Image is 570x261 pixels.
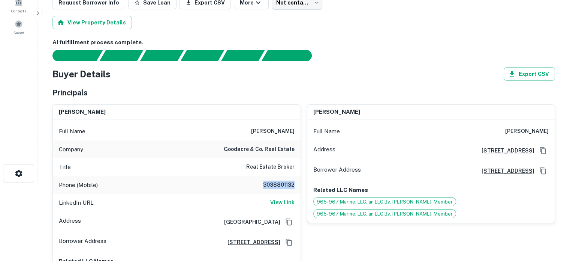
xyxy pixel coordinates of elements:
div: Documents found, AI parsing details... [140,50,184,61]
span: 965-967 Marine, LLC, an LLC By: [PERSON_NAME], Member [314,198,456,206]
a: [STREET_ADDRESS] [221,238,280,246]
h6: [PERSON_NAME] [251,127,295,136]
p: Phone (Mobile) [59,181,98,190]
h6: [GEOGRAPHIC_DATA] [218,218,280,226]
h6: [PERSON_NAME] [59,108,106,116]
iframe: Chat Widget [533,201,570,237]
h6: 3038801132 [250,181,295,190]
button: Copy Address [283,216,295,228]
button: Export CSV [504,67,555,81]
p: Borrower Address [59,237,106,248]
a: Saved [2,17,35,37]
button: Copy Address [283,237,295,248]
div: Principals found, AI now looking for contact information... [180,50,224,61]
p: Full Name [313,127,340,136]
h6: goodacre & co. real estate [224,145,295,154]
button: Copy Address [537,145,549,156]
p: Company [59,145,83,154]
button: View Property Details [52,16,132,29]
h6: Real Estate Broker [246,163,295,172]
p: Related LLC Names [313,186,549,195]
h6: AI fulfillment process complete. [52,38,555,47]
a: View Link [270,198,295,207]
h5: Principals [52,87,88,98]
div: Principals found, still searching for contact information. This may take time... [221,50,265,61]
button: Copy Address [537,165,549,177]
p: Full Name [59,127,85,136]
a: [STREET_ADDRESS] [476,167,534,175]
span: Contacts [11,8,26,14]
p: Title [59,163,71,172]
h6: [PERSON_NAME] [505,127,549,136]
span: Saved [13,30,24,36]
div: AI fulfillment process complete. [262,50,321,61]
a: [STREET_ADDRESS] [476,146,534,155]
h4: Buyer Details [52,67,111,81]
h6: [PERSON_NAME] [313,108,360,116]
p: Borrower Address [313,165,361,177]
span: 965-967 Marine, LLC, an LLC By: [PERSON_NAME], Member [314,210,456,218]
div: Sending borrower request to AI... [43,50,100,61]
div: Your request is received and processing... [99,50,143,61]
p: LinkedIn URL [59,198,94,207]
p: Address [313,145,335,156]
p: Address [59,216,81,228]
h6: View Link [270,198,295,207]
